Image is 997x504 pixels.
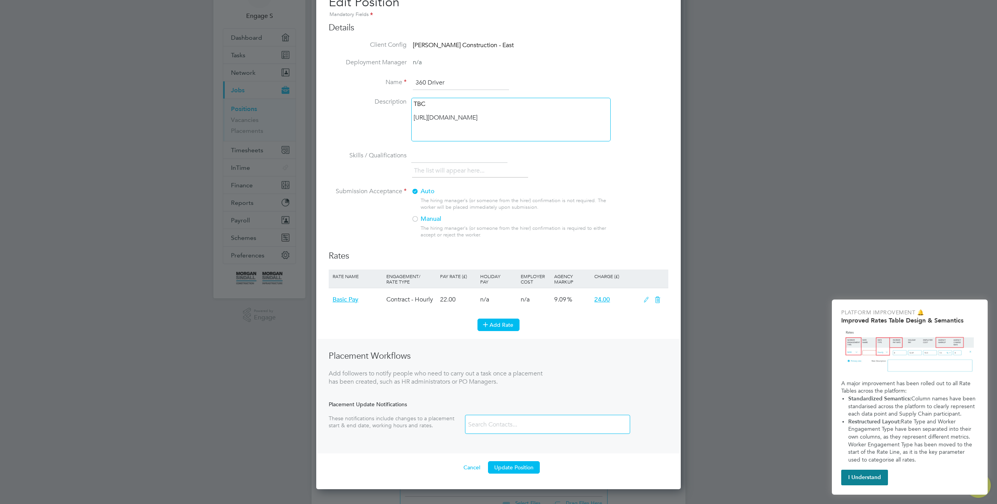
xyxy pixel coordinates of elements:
[841,470,888,485] button: I Understand
[841,327,978,377] img: Updated Rates Table Design & Semantics
[411,215,604,223] label: Manual
[465,418,558,432] input: Search Contacts...
[554,296,566,303] span: 9.09
[329,351,543,362] h3: Placement Workflows
[848,395,977,417] span: Column names have been standarised across the platform to clearly represent each data point and S...
[841,317,978,324] h2: Improved Rates Table Design & Semantics
[848,418,901,425] strong: Restructured Layout:
[329,415,465,429] div: These notifications include changes to a placement start & end date, working hours and rates.
[329,152,407,160] label: Skills / Qualifications
[457,461,486,474] button: Cancel
[477,319,520,331] button: Add Rate
[848,395,911,402] strong: Standardized Semantics:
[329,250,668,262] h3: Rates
[329,58,407,67] label: Deployment Manager
[329,98,407,106] label: Description
[411,187,604,196] label: Auto
[480,296,489,303] span: n/a
[478,270,518,288] div: Holiday Pay
[329,370,543,386] div: Add followers to notify people who need to carry out a task once a placement has been created, su...
[413,41,514,49] span: [PERSON_NAME] Construction - East
[519,270,552,288] div: Employer Cost
[848,418,974,463] span: Rate Type and Worker Engagement Type have been separated into their own columns, as they represen...
[384,288,438,311] div: Contract - Hourly
[329,187,407,196] label: Submission Acceptance
[329,41,407,49] label: Client Config
[414,100,608,108] p: TBC
[329,22,668,33] h3: Details
[521,296,530,303] span: n/a
[421,197,610,211] div: The hiring manager's (or someone from the hirer) confirmation is not required. The worker will be...
[413,76,509,90] input: Position name
[333,296,358,303] span: Basic Pay
[841,309,978,317] p: Platform Improvement 🔔
[438,270,478,283] div: Pay Rate (£)
[329,78,407,86] label: Name
[552,270,592,288] div: Agency Markup
[832,300,988,495] div: Improved Rate Table Semantics
[421,225,610,238] div: The hiring manager's (or someone from the hirer) confirmation is required to either accept or rej...
[384,270,438,288] div: Engagement/ Rate Type
[414,114,477,122] a: [URL][DOMAIN_NAME]
[331,270,384,283] div: Rate Name
[414,166,488,176] li: The list will appear here...
[592,270,639,283] div: Charge (£)
[329,401,668,408] div: Placement Update Notifications
[488,461,540,474] button: Update Position
[594,296,610,303] span: 24.00
[329,11,668,19] div: Mandatory Fields
[438,288,478,311] div: 22.00
[841,380,978,395] p: A major improvement has been rolled out to all Rate Tables across the platform:
[413,58,422,66] span: n/a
